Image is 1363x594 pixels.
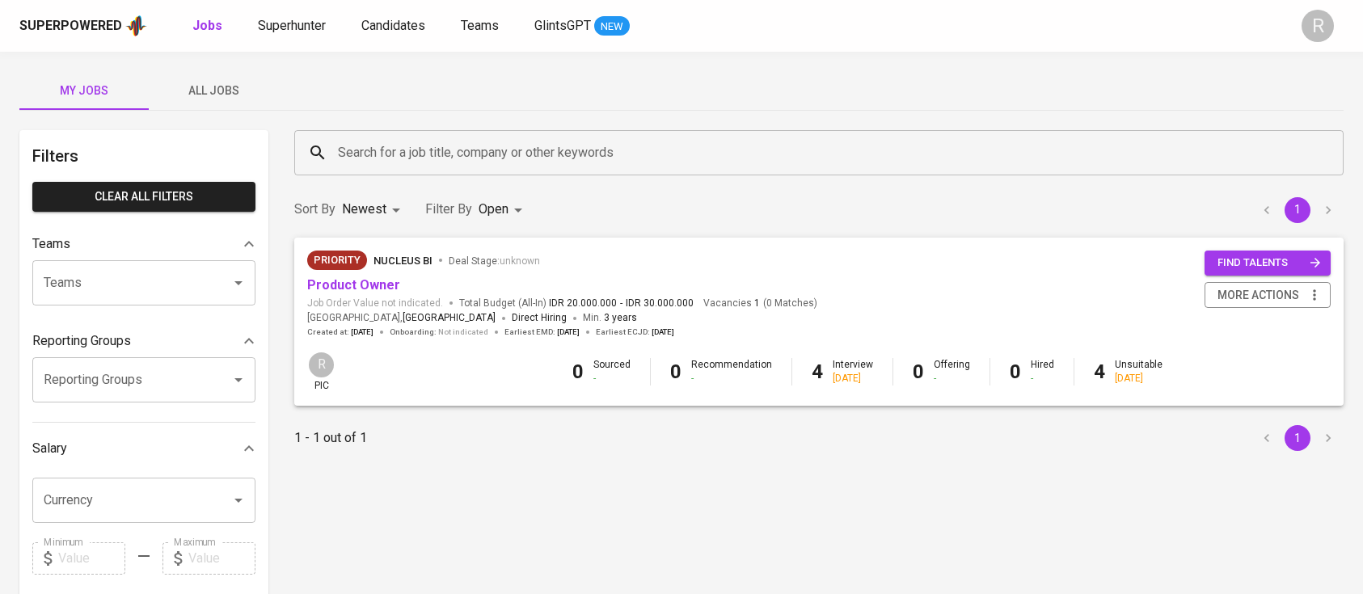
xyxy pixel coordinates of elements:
[512,312,567,323] span: Direct Hiring
[557,326,580,338] span: [DATE]
[752,297,760,310] span: 1
[1115,358,1163,385] div: Unsuitable
[307,351,335,379] div: R
[572,360,584,383] b: 0
[620,297,622,310] span: -
[342,200,386,219] p: Newest
[227,489,250,512] button: Open
[1251,197,1344,223] nav: pagination navigation
[461,18,499,33] span: Teams
[32,228,255,260] div: Teams
[833,372,873,385] div: [DATE]
[652,326,674,338] span: [DATE]
[58,542,125,575] input: Value
[188,542,255,575] input: Value
[1010,360,1021,383] b: 0
[373,255,433,267] span: Nucleus BI
[691,372,772,385] div: -
[604,312,637,323] span: 3 years
[19,17,122,36] div: Superpowered
[1205,282,1331,309] button: more actions
[32,143,255,169] h6: Filters
[934,358,970,385] div: Offering
[307,310,496,326] span: [GEOGRAPHIC_DATA] ,
[691,358,772,385] div: Recommendation
[1251,425,1344,451] nav: pagination navigation
[361,18,425,33] span: Candidates
[593,358,631,385] div: Sourced
[403,310,496,326] span: [GEOGRAPHIC_DATA]
[594,19,630,35] span: NEW
[438,326,488,338] span: Not indicated
[812,360,823,383] b: 4
[913,360,924,383] b: 0
[596,326,674,338] span: Earliest ECJD :
[192,16,226,36] a: Jobs
[1217,285,1299,305] span: more actions
[258,18,326,33] span: Superhunter
[227,272,250,294] button: Open
[534,16,630,36] a: GlintsGPT NEW
[449,255,540,267] span: Deal Stage :
[583,312,637,323] span: Min.
[307,277,400,293] a: Product Owner
[479,195,528,225] div: Open
[361,16,428,36] a: Candidates
[307,252,367,268] span: Priority
[45,187,243,207] span: Clear All filters
[32,182,255,212] button: Clear All filters
[307,351,335,393] div: pic
[227,369,250,391] button: Open
[32,325,255,357] div: Reporting Groups
[549,297,617,310] span: IDR 20.000.000
[19,14,147,38] a: Superpoweredapp logo
[32,331,131,351] p: Reporting Groups
[461,16,502,36] a: Teams
[294,200,335,219] p: Sort By
[534,18,591,33] span: GlintsGPT
[670,360,681,383] b: 0
[626,297,694,310] span: IDR 30.000.000
[425,200,472,219] p: Filter By
[32,439,67,458] p: Salary
[1285,197,1310,223] button: page 1
[307,251,367,270] div: New Job received from Demand Team
[833,358,873,385] div: Interview
[1285,425,1310,451] button: page 1
[32,432,255,465] div: Salary
[125,14,147,38] img: app logo
[29,81,139,101] span: My Jobs
[351,326,373,338] span: [DATE]
[1205,251,1331,276] button: find talents
[307,326,373,338] span: Created at :
[593,372,631,385] div: -
[1115,372,1163,385] div: [DATE]
[1031,358,1054,385] div: Hired
[934,372,970,385] div: -
[459,297,694,310] span: Total Budget (All-In)
[294,428,367,448] p: 1 - 1 out of 1
[307,297,443,310] span: Job Order Value not indicated.
[390,326,488,338] span: Onboarding :
[32,234,70,254] p: Teams
[1217,254,1321,272] span: find talents
[192,18,222,33] b: Jobs
[258,16,329,36] a: Superhunter
[158,81,268,101] span: All Jobs
[703,297,817,310] span: Vacancies ( 0 Matches )
[504,326,580,338] span: Earliest EMD :
[342,195,406,225] div: Newest
[1302,10,1334,42] div: R
[1094,360,1105,383] b: 4
[500,255,540,267] span: unknown
[479,201,508,217] span: Open
[1031,372,1054,385] div: -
